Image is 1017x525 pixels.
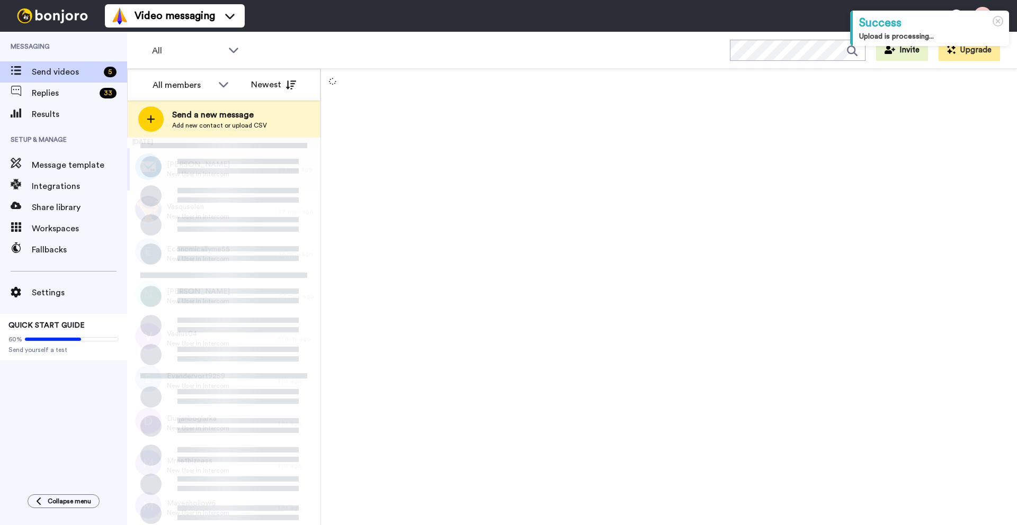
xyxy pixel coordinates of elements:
[167,413,229,424] span: Durjanboglarka
[172,108,267,121] span: Send a new message
[135,8,215,23] span: Video messaging
[167,498,229,509] span: Mavenhollow6
[32,87,95,99] span: Replies
[28,494,100,508] button: Collapse menu
[167,244,230,255] span: Economicallyme55
[172,121,267,130] span: Add new contact or upload CSV
[167,297,230,305] span: New User in Intercom
[167,212,229,221] span: New User in Intercom
[167,339,229,348] span: New User in Intercom
[32,286,127,299] span: Settings
[135,323,162,349] img: v.png
[135,450,162,476] img: m.png
[167,466,229,475] span: New User in Intercom
[135,280,162,307] img: n.png
[859,15,1003,31] div: Success
[135,238,162,265] img: e.png
[32,108,127,121] span: Results
[278,419,315,428] div: 1 hr. ago
[167,286,230,297] span: [PERSON_NAME]
[167,255,230,263] span: New User in Intercom
[876,40,928,61] button: Invite
[278,250,315,258] div: 36 min. ago
[135,365,162,392] img: e.png
[32,159,127,171] span: Message template
[127,138,320,148] div: [DATE]
[100,88,117,98] div: 33
[278,377,315,385] div: 1 hr. ago
[278,334,315,343] div: 51 min. ago
[278,207,315,216] div: 27 min. ago
[13,8,92,23] img: bj-logo-header-white.svg
[135,408,162,434] img: d.png
[135,196,162,222] img: 6325f9c6-be41-4827-967c-89ee6c99b891.jpg
[135,153,162,180] img: e2d53230-3578-485d-be0d-667b9a0bb98a.png
[167,456,229,466] span: Mrnetbizness
[278,504,315,512] div: 1 hr. ago
[167,424,229,432] span: New User in Intercom
[48,497,91,505] span: Collapse menu
[167,170,230,178] span: New User in Intercom
[278,292,315,301] div: 44 min. ago
[32,180,127,193] span: Integrations
[167,509,229,517] span: New User in Intercom
[8,346,119,354] span: Send yourself a test
[153,79,213,92] div: All members
[167,329,229,339] span: Vaelus04
[152,44,223,57] span: All
[939,40,1000,61] button: Upgrade
[8,322,85,329] span: QUICK START GUIDE
[8,335,22,343] span: 60%
[111,7,128,24] img: vm-color.svg
[167,382,229,390] span: New User in Intercom
[167,159,230,170] span: [PERSON_NAME]
[104,67,117,77] div: 5
[243,74,304,95] button: Newest
[859,31,1003,42] div: Upload is processing...
[278,165,315,174] div: 25 min. ago
[135,492,162,519] img: m.png
[32,222,127,235] span: Workspaces
[32,66,100,78] span: Send videos
[167,202,229,212] span: Vasquselen
[278,461,315,470] div: 1 hr. ago
[32,201,127,214] span: Share library
[167,371,229,382] span: Evandervort9259
[32,243,127,256] span: Fallbacks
